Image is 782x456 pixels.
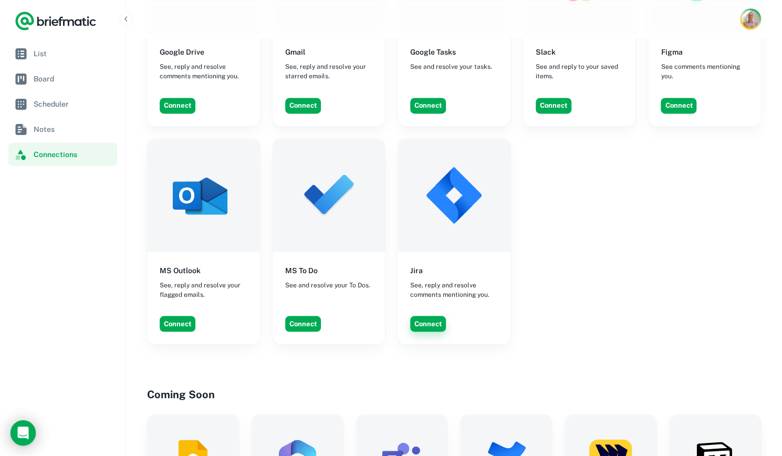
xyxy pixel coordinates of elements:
span: Connections [34,149,113,160]
h4: Coming Soon [147,386,761,402]
h6: Gmail [285,46,305,58]
a: List [8,42,117,65]
img: MS To Do [273,139,385,252]
span: See, reply and resolve your starred emails. [285,62,373,81]
div: Load Chat [11,420,36,445]
h6: Google Drive [160,46,204,58]
span: See and resolve your To Dos. [285,280,370,289]
h6: MS Outlook [160,264,201,276]
button: Connect [536,98,571,113]
button: Connect [410,316,446,331]
span: Board [34,73,113,85]
button: Connect [285,316,321,331]
img: MS Outlook [147,139,260,252]
span: Scheduler [34,98,113,110]
span: Notes [34,123,113,135]
a: Connections [8,143,117,166]
span: See and resolve your tasks. [410,62,492,71]
span: See, reply and resolve comments mentioning you. [410,280,498,299]
a: Scheduler [8,92,117,116]
img: Jira [398,139,510,252]
span: List [34,48,113,59]
a: Notes [8,118,117,141]
h6: MS To Do [285,264,318,276]
button: Connect [661,98,696,113]
a: Logo [15,11,97,32]
button: Connect [160,98,195,113]
h6: Slack [536,46,556,58]
span: See and reply to your saved items. [536,62,623,81]
h6: Jira [410,264,423,276]
span: See comments mentioning you. [661,62,748,81]
a: Board [8,67,117,90]
span: See, reply and resolve comments mentioning you. [160,62,247,81]
h6: Figma [661,46,682,58]
button: Connect [410,98,446,113]
img: Rob Mark [742,10,759,28]
button: Connect [285,98,321,113]
span: See, reply and resolve your flagged emails. [160,280,247,299]
button: Connect [160,316,195,331]
h6: Google Tasks [410,46,456,58]
button: Account button [740,8,761,29]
